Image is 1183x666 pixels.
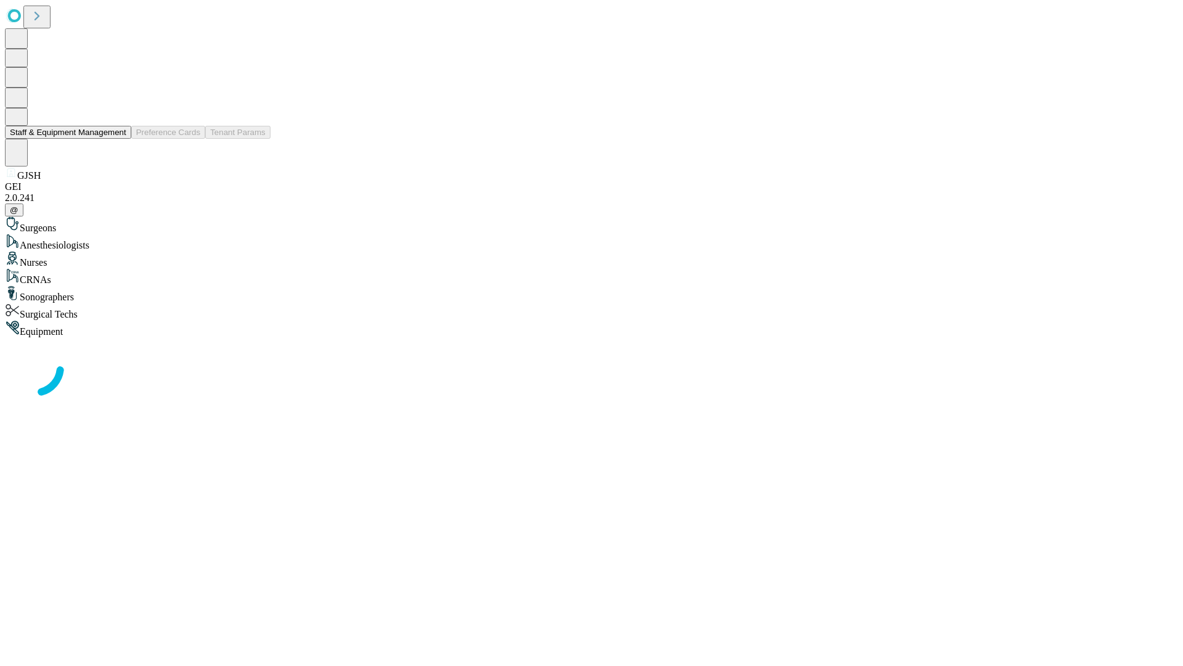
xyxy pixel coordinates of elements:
[5,268,1178,286] div: CRNAs
[5,192,1178,203] div: 2.0.241
[205,126,270,139] button: Tenant Params
[5,234,1178,251] div: Anesthesiologists
[5,203,23,216] button: @
[5,251,1178,268] div: Nurses
[5,286,1178,303] div: Sonographers
[5,126,131,139] button: Staff & Equipment Management
[5,320,1178,337] div: Equipment
[5,303,1178,320] div: Surgical Techs
[5,216,1178,234] div: Surgeons
[5,181,1178,192] div: GEI
[17,170,41,181] span: GJSH
[10,205,18,215] span: @
[131,126,205,139] button: Preference Cards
